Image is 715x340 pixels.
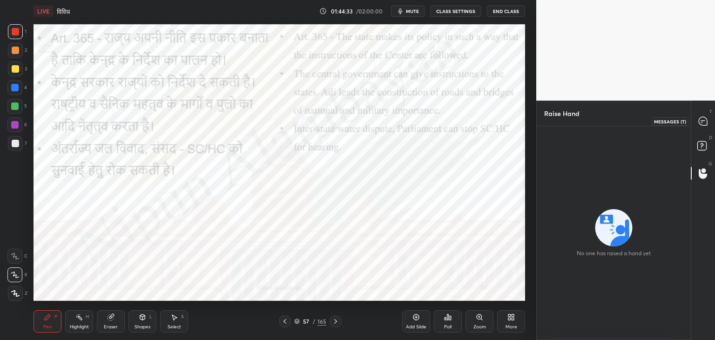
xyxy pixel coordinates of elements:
[168,325,181,329] div: Select
[34,6,53,17] div: LIVE
[709,108,712,115] p: T
[8,61,27,76] div: 3
[537,101,587,126] p: Raise Hand
[473,325,486,329] div: Zoom
[7,80,27,95] div: 4
[7,99,27,114] div: 5
[135,325,150,329] div: Shapes
[70,325,89,329] div: Highlight
[8,24,27,39] div: 1
[317,317,326,326] div: 165
[104,325,118,329] div: Eraser
[313,319,316,324] div: /
[487,6,525,17] button: End Class
[8,136,27,151] div: 7
[406,8,419,14] span: mute
[54,314,57,319] div: P
[506,325,517,329] div: More
[652,117,688,126] div: Messages (T)
[8,43,27,58] div: 2
[57,7,70,16] h4: विविध
[149,314,152,319] div: L
[7,117,27,132] div: 6
[8,286,27,301] div: Z
[708,160,712,167] p: G
[86,314,89,319] div: H
[181,314,184,319] div: S
[430,6,481,17] button: CLASS SETTINGS
[7,249,27,264] div: C
[43,325,52,329] div: Pen
[406,325,426,329] div: Add Slide
[709,134,712,141] p: D
[302,319,311,324] div: 57
[391,6,425,17] button: mute
[7,267,27,282] div: X
[444,325,452,329] div: Poll
[554,249,673,258] h4: No one has raised a hand yet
